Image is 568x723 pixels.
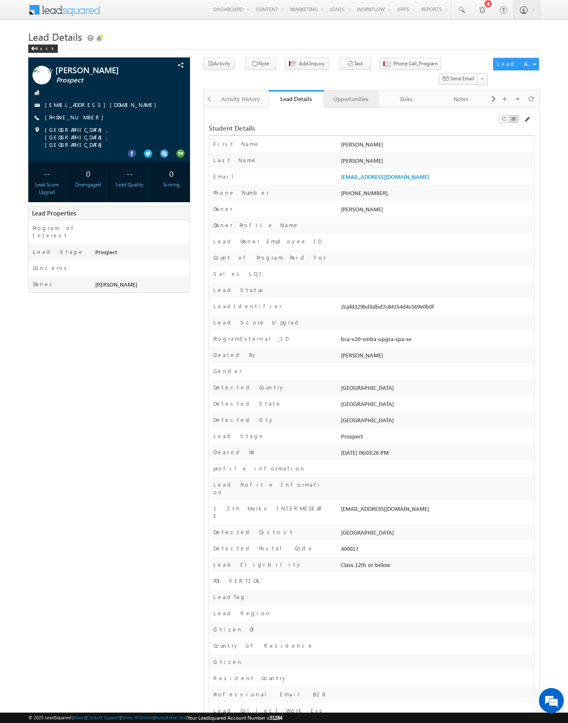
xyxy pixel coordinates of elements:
a: Acceptable Use [155,715,186,720]
div: [GEOGRAPHIC_DATA] [339,416,534,428]
div: Disengaged [72,181,105,188]
label: Lead Profile Information [213,481,326,496]
label: Email [213,173,240,180]
div: [EMAIL_ADDRESS][DOMAIN_NAME] [339,505,534,516]
img: Profile photo [32,66,51,87]
div: [DATE] 06:03:26 PM [339,448,534,460]
label: Citizen Of [213,626,258,633]
a: Terms of Service [121,715,153,720]
label: Owner Profile Name [213,221,299,229]
div: Lead Quality [114,181,146,188]
div: [PERSON_NAME] [339,156,534,168]
label: profile information [213,465,306,472]
div: Opportunities [331,94,371,104]
div: 2cafd329bd5dbd7c84354d4c569e0b0f [339,302,534,314]
label: Detected District [213,528,294,536]
label: Created By [213,351,257,359]
label: Count of Program Paid For [213,254,326,261]
div: Lead Score Upgrad [30,181,63,196]
div: Scoring [155,181,188,188]
label: Owner [213,205,233,213]
label: Lead Owner Employee ID [213,238,321,245]
div: Lead Actions [497,60,532,67]
a: Notes [434,90,489,108]
label: Resident Country [213,674,287,682]
label: Detected State [213,400,282,407]
label: POI VERTICAL [213,577,262,584]
label: Lead Score Upgrad [213,319,301,326]
div: -- [30,166,63,181]
label: Detected Postal Code [213,545,314,552]
span: Add Inquiry [299,60,325,67]
em: Start Chat [113,256,151,267]
button: Send Email [439,73,478,85]
div: 0 [72,166,105,181]
div: Minimize live chat window [136,4,156,24]
textarea: Type your message and hit 'Enter' [11,77,152,249]
label: Lead Region [213,609,271,617]
label: ProgramExternal_ID [213,335,289,342]
div: [PHONE_NUMBER] [339,189,534,201]
span: 51284 [270,715,282,721]
label: Created On [213,448,256,456]
div: 400017 [339,545,534,556]
span: [PERSON_NAME] [95,281,137,288]
button: Phone Call_Program [380,58,441,70]
label: Concerns [33,264,70,272]
label: Sales LQI [213,270,264,277]
button: Task [340,58,371,70]
span: Send Email [450,75,474,82]
label: Lead Stage [33,248,84,255]
div: Tasks [385,94,426,104]
button: Add Inquiry [285,58,328,70]
div: Chat with us now [43,44,140,54]
label: Professional Email B2B [213,691,326,698]
a: [EMAIL_ADDRESS][DOMAIN_NAME] [45,101,161,108]
label: Country of Residence [213,642,314,649]
label: Detected Country [213,384,285,391]
span: [GEOGRAPHIC_DATA], [GEOGRAPHIC_DATA], [GEOGRAPHIC_DATA] [45,126,175,149]
div: 0 [155,166,188,181]
a: Opportunities [324,90,379,108]
div: Prospect [339,432,534,444]
div: Class 12th or below [339,561,534,572]
div: [GEOGRAPHIC_DATA] [339,400,534,411]
label: First Name [213,140,260,148]
a: Activity History [214,90,269,108]
label: Citizen [213,658,243,666]
label: Lead Eligibility [213,561,302,568]
div: Prospect [93,248,190,260]
div: Lead Details [275,95,317,103]
span: Phone Call_Program [393,60,437,67]
span: Your Leadsquared Account Number is [188,715,282,721]
div: Activity History [220,94,261,104]
label: Program of Interest [33,224,87,239]
span: [PHONE_NUMBER] [45,114,108,122]
label: 12th Marks INTERMEDIATE [213,505,326,520]
img: d_60004797649_company_0_60004797649 [14,44,35,54]
span: Lead Properties [32,209,76,217]
div: Student Details [209,124,423,132]
label: LeadTag [213,593,246,601]
a: About [74,715,86,720]
button: Activity [203,58,235,70]
label: Lead Status [213,286,266,294]
div: bca-v20-smba-upgra-spa-se [339,335,534,347]
span: Prospect [56,76,156,84]
span: [PERSON_NAME] [55,66,155,74]
label: Phone Number [213,189,269,196]
div: -- [114,166,146,181]
div: [PERSON_NAME] [339,351,534,363]
label: Detected City [213,416,274,423]
a: [EMAIL_ADDRESS][DOMAIN_NAME] [341,173,429,180]
div: Back [28,45,58,53]
div: Notes [440,94,481,104]
a: Contact Support [87,715,120,720]
span: © 2025 LeadSquared | | | | | [28,714,282,722]
label: Last Name [213,156,257,164]
span: Lead Details [28,30,82,43]
label: Owner [33,280,52,288]
a: Lead Details [269,90,324,108]
div: [GEOGRAPHIC_DATA] [339,384,534,395]
label: LeadIdentifier [213,302,282,310]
